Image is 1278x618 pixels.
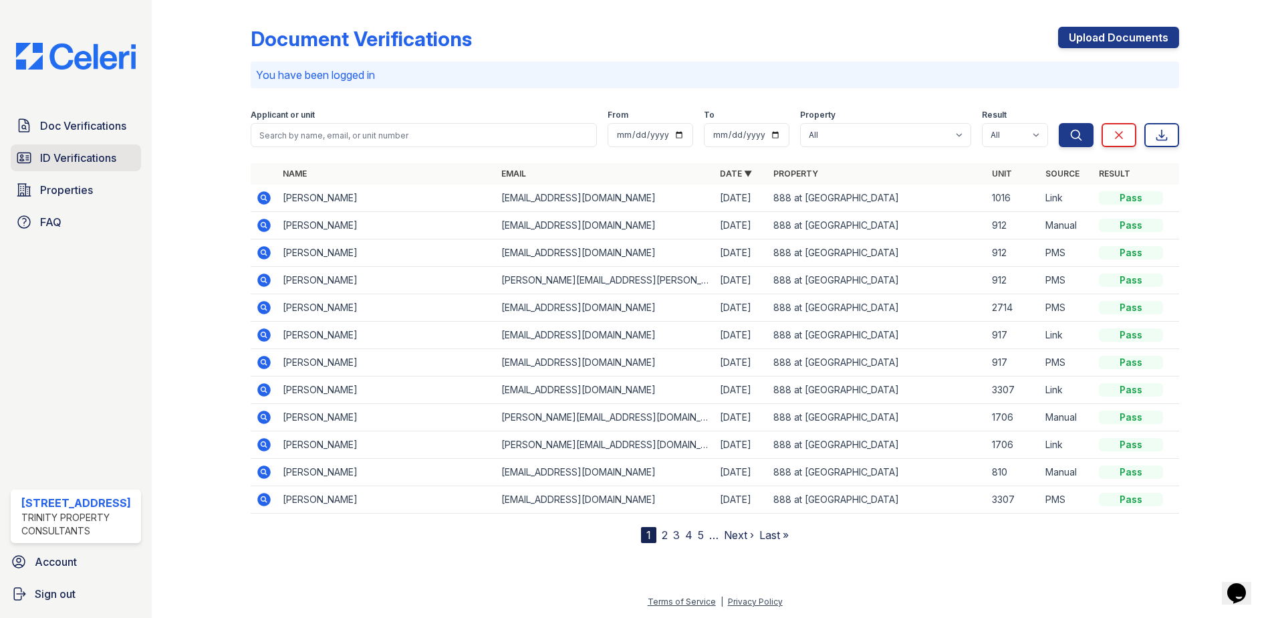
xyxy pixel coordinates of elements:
[277,239,496,267] td: [PERSON_NAME]
[987,322,1040,349] td: 917
[277,377,496,404] td: [PERSON_NAME]
[283,169,307,179] a: Name
[987,239,1040,267] td: 912
[768,239,987,267] td: 888 at [GEOGRAPHIC_DATA]
[715,349,768,377] td: [DATE]
[1040,404,1094,431] td: Manual
[1099,493,1163,506] div: Pass
[277,459,496,486] td: [PERSON_NAME]
[277,322,496,349] td: [PERSON_NAME]
[496,322,715,349] td: [EMAIL_ADDRESS][DOMAIN_NAME]
[987,377,1040,404] td: 3307
[768,294,987,322] td: 888 at [GEOGRAPHIC_DATA]
[496,404,715,431] td: [PERSON_NAME][EMAIL_ADDRESS][DOMAIN_NAME]
[715,459,768,486] td: [DATE]
[1099,466,1163,479] div: Pass
[1099,301,1163,314] div: Pass
[1058,27,1179,48] a: Upload Documents
[277,185,496,212] td: [PERSON_NAME]
[496,185,715,212] td: [EMAIL_ADDRESS][DOMAIN_NAME]
[496,431,715,459] td: [PERSON_NAME][EMAIL_ADDRESS][DOMAIN_NAME]
[759,528,789,542] a: Last »
[715,294,768,322] td: [DATE]
[715,486,768,514] td: [DATE]
[11,144,141,171] a: ID Verifications
[685,528,692,542] a: 4
[1040,377,1094,404] td: Link
[1040,239,1094,267] td: PMS
[768,486,987,514] td: 888 at [GEOGRAPHIC_DATA]
[768,431,987,459] td: 888 at [GEOGRAPHIC_DATA]
[987,349,1040,377] td: 917
[11,177,141,203] a: Properties
[1099,328,1163,342] div: Pass
[715,267,768,294] td: [DATE]
[277,267,496,294] td: [PERSON_NAME]
[40,118,126,134] span: Doc Verifications
[11,112,141,139] a: Doc Verifications
[11,209,141,235] a: FAQ
[277,212,496,239] td: [PERSON_NAME]
[496,349,715,377] td: [EMAIL_ADDRESS][DOMAIN_NAME]
[1099,191,1163,205] div: Pass
[277,431,496,459] td: [PERSON_NAME]
[715,404,768,431] td: [DATE]
[1099,356,1163,369] div: Pass
[277,294,496,322] td: [PERSON_NAME]
[987,459,1040,486] td: 810
[1040,267,1094,294] td: PMS
[1040,431,1094,459] td: Link
[1040,349,1094,377] td: PMS
[1099,411,1163,424] div: Pass
[496,239,715,267] td: [EMAIL_ADDRESS][DOMAIN_NAME]
[35,554,77,570] span: Account
[5,581,146,607] a: Sign out
[715,239,768,267] td: [DATE]
[496,459,715,486] td: [EMAIL_ADDRESS][DOMAIN_NAME]
[251,27,472,51] div: Document Verifications
[1040,486,1094,514] td: PMS
[496,294,715,322] td: [EMAIL_ADDRESS][DOMAIN_NAME]
[768,404,987,431] td: 888 at [GEOGRAPHIC_DATA]
[987,267,1040,294] td: 912
[715,322,768,349] td: [DATE]
[724,528,754,542] a: Next ›
[709,527,719,543] span: …
[768,322,987,349] td: 888 at [GEOGRAPHIC_DATA]
[5,43,146,70] img: CE_Logo_Blue-a8612792a0a2168367f1c8372b55b34899dd931a85d93a1a3d3e32e68fde9ad4.png
[800,110,836,120] label: Property
[608,110,628,120] label: From
[768,212,987,239] td: 888 at [GEOGRAPHIC_DATA]
[256,67,1174,83] p: You have been logged in
[277,349,496,377] td: [PERSON_NAME]
[715,212,768,239] td: [DATE]
[21,511,136,538] div: Trinity Property Consultants
[40,214,61,230] span: FAQ
[1040,459,1094,486] td: Manual
[277,404,496,431] td: [PERSON_NAME]
[40,150,116,166] span: ID Verifications
[496,267,715,294] td: [PERSON_NAME][EMAIL_ADDRESS][PERSON_NAME][DOMAIN_NAME]
[21,495,136,511] div: [STREET_ADDRESS]
[768,185,987,212] td: 888 at [GEOGRAPHIC_DATA]
[1099,169,1130,179] a: Result
[987,431,1040,459] td: 1706
[982,110,1007,120] label: Result
[1040,294,1094,322] td: PMS
[768,377,987,404] td: 888 at [GEOGRAPHIC_DATA]
[992,169,1012,179] a: Unit
[1040,212,1094,239] td: Manual
[251,110,315,120] label: Applicant or unit
[40,182,93,198] span: Properties
[496,486,715,514] td: [EMAIL_ADDRESS][DOMAIN_NAME]
[5,548,146,575] a: Account
[648,597,716,607] a: Terms of Service
[768,349,987,377] td: 888 at [GEOGRAPHIC_DATA]
[715,185,768,212] td: [DATE]
[641,527,656,543] div: 1
[1099,219,1163,232] div: Pass
[1099,274,1163,287] div: Pass
[1045,169,1079,179] a: Source
[773,169,818,179] a: Property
